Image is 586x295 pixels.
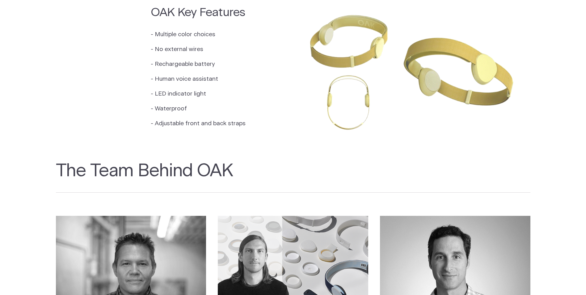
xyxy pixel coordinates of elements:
p: - No external wires [151,45,246,54]
h2: OAK Key Features [151,5,246,20]
h2: The Team Behind OAK [56,160,530,193]
p: - Human voice assistant [151,75,246,84]
p: - Multiple color choices [151,30,246,39]
p: - LED indicator light [151,90,246,99]
p: - Waterproof [151,105,246,113]
p: - Rechargeable battery [151,60,246,69]
p: - Adjustable front and back straps [151,119,246,128]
